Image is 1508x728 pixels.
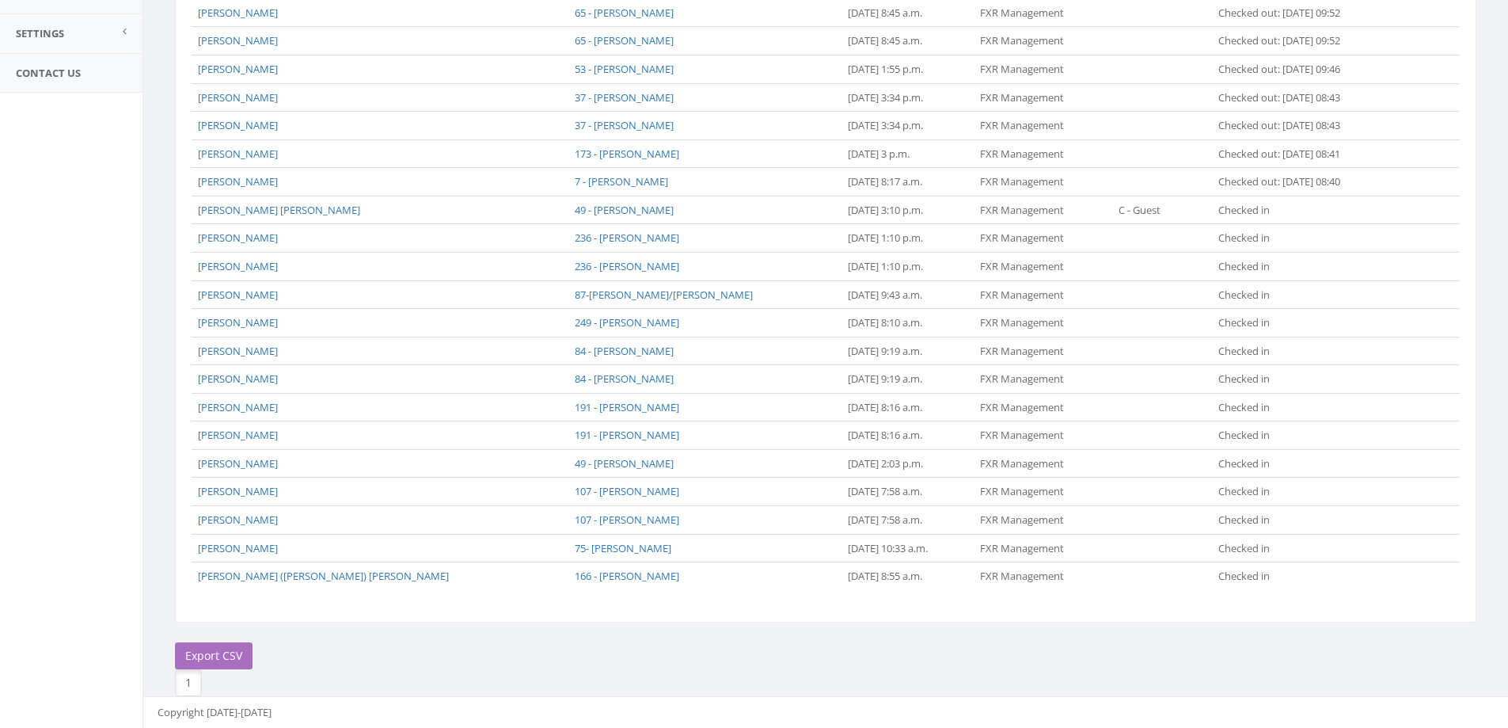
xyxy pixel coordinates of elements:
span: Contact Us [16,66,81,80]
a: [PERSON_NAME] [198,484,278,498]
a: 236 - [PERSON_NAME] [575,231,679,245]
a: [PERSON_NAME] [198,456,278,471]
a: 49 - [PERSON_NAME] [575,456,674,471]
a: 191 - [PERSON_NAME] [575,400,679,414]
td: FXR Management [974,365,1112,394]
td: Checked out: [DATE] 08:40 [1212,168,1404,196]
td: FXR Management [974,421,1112,450]
td: FXR Management [974,309,1112,337]
a: [PERSON_NAME] [198,315,278,330]
a: 1 [175,669,202,696]
a: [PERSON_NAME] [198,513,278,527]
td: Checked in [1212,252,1404,280]
a: 65 - [PERSON_NAME] [575,33,674,48]
a: 53 - [PERSON_NAME] [575,62,674,76]
td: Checked out: [DATE] 08:43 [1212,112,1404,140]
td: FXR Management [974,534,1112,562]
td: Checked in [1212,534,1404,562]
td: [DATE] 3 p.m. [841,139,974,168]
td: FXR Management [974,55,1112,84]
a: 166 - [PERSON_NAME] [575,569,679,583]
a: 84 - [PERSON_NAME] [575,372,674,386]
td: FXR Management [974,562,1112,590]
a: [PERSON_NAME] [198,541,278,555]
a: [PERSON_NAME] [198,147,278,161]
td: [DATE] 10:33 a.m. [841,534,974,562]
td: Checked in [1212,421,1404,450]
td: FXR Management [974,83,1112,112]
td: FXR Management [974,196,1112,224]
td: [DATE] 7:58 a.m. [841,506,974,535]
td: Checked in [1212,478,1404,506]
td: [DATE] 2:03 p.m. [841,449,974,478]
a: [PERSON_NAME] [PERSON_NAME] [198,203,360,217]
a: 75- [PERSON_NAME] [575,541,671,555]
td: [DATE] 9:19 a.m. [841,337,974,365]
td: [DATE] 8:16 a.m. [841,421,974,450]
td: [DATE] 8:16 a.m. [841,393,974,421]
td: Checked out: [DATE] 09:52 [1212,27,1404,55]
td: Checked in [1212,393,1404,421]
td: FXR Management [974,224,1112,253]
td: Checked in [1212,224,1404,253]
a: 236 - [PERSON_NAME] [575,259,679,273]
footer: Copyright [DATE]-[DATE] [143,696,1508,728]
a: [PERSON_NAME] [198,231,278,245]
td: Checked in [1212,365,1404,394]
a: 107 - [PERSON_NAME] [575,484,679,498]
a: [PERSON_NAME] ([PERSON_NAME]) [PERSON_NAME] [198,569,449,583]
td: FXR Management [974,506,1112,535]
td: [DATE] 3:34 p.m. [841,112,974,140]
a: 84 - [PERSON_NAME] [575,344,674,358]
td: [DATE] 3:10 p.m. [841,196,974,224]
td: Checked in [1212,280,1404,309]
td: [DATE] 9:19 a.m. [841,365,974,394]
a: 37 - [PERSON_NAME] [575,118,674,132]
td: C - Guest [1112,196,1212,224]
td: Checked in [1212,449,1404,478]
a: [PERSON_NAME] [198,288,278,302]
a: [PERSON_NAME] [198,428,278,442]
td: [DATE] 8:10 a.m. [841,309,974,337]
td: FXR Management [974,112,1112,140]
td: Checked in [1212,506,1404,535]
td: FXR Management [974,252,1112,280]
span: Settings [16,26,64,40]
td: [DATE] 1:10 p.m. [841,252,974,280]
a: [PERSON_NAME] [198,118,278,132]
td: FXR Management [974,449,1112,478]
td: Checked out: [DATE] 09:46 [1212,55,1404,84]
a: 173 - [PERSON_NAME] [575,147,679,161]
td: FXR Management [974,337,1112,365]
a: 37 - [PERSON_NAME] [575,90,674,105]
td: [DATE] 8:45 a.m. [841,27,974,55]
a: 65 - [PERSON_NAME] [575,6,674,20]
td: [DATE] 1:10 p.m. [841,224,974,253]
a: 249 - [PERSON_NAME] [575,315,679,330]
td: Checked out: [DATE] 08:41 [1212,139,1404,168]
td: [DATE] 7:58 a.m. [841,478,974,506]
a: [PERSON_NAME] [198,6,278,20]
td: [DATE] 8:17 a.m. [841,168,974,196]
td: Checked in [1212,337,1404,365]
td: [DATE] 9:43 a.m. [841,280,974,309]
td: FXR Management [974,280,1112,309]
td: Checked in [1212,196,1404,224]
a: [PERSON_NAME] [198,33,278,48]
td: FXR Management [974,168,1112,196]
td: Checked out: [DATE] 08:43 [1212,83,1404,112]
td: [DATE] 1:55 p.m. [841,55,974,84]
a: 107 - [PERSON_NAME] [575,513,679,527]
a: [PERSON_NAME] [198,90,278,105]
td: FXR Management [974,393,1112,421]
a: [PERSON_NAME] [198,400,278,414]
td: [DATE] 3:34 p.m. [841,83,974,112]
td: FXR Management [974,27,1112,55]
a: 191 - [PERSON_NAME] [575,428,679,442]
td: Checked in [1212,309,1404,337]
a: Export CSV [175,642,253,669]
td: FXR Management [974,478,1112,506]
td: [DATE] 8:55 a.m. [841,562,974,590]
a: [PERSON_NAME] [198,174,278,189]
a: [PERSON_NAME] [198,62,278,76]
